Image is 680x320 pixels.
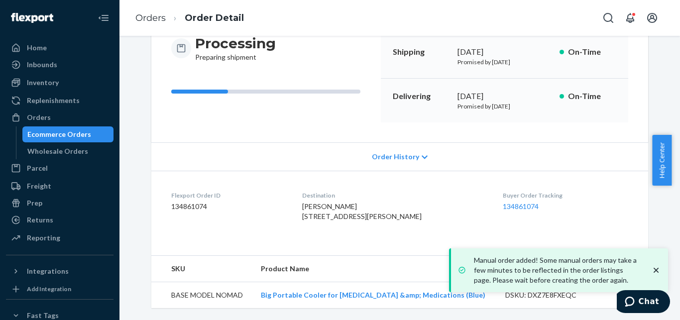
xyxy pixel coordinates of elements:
a: Reporting [6,230,113,246]
a: Replenishments [6,93,113,108]
ol: breadcrumbs [127,3,252,33]
div: Add Integration [27,285,71,293]
p: Promised by [DATE] [457,102,552,110]
button: Integrations [6,263,113,279]
button: Help Center [652,135,672,186]
h3: Processing [195,34,276,52]
a: Order Detail [185,12,244,23]
td: 1 [607,282,648,309]
div: Preparing shipment [195,34,276,62]
td: BASE MODEL NOMAD [151,282,253,309]
span: Order History [372,152,419,162]
a: Prep [6,195,113,211]
p: Delivering [393,91,450,102]
p: Manual order added! Some manual orders may take a few minutes to be reflected in the order listin... [474,255,641,285]
button: Open account menu [642,8,662,28]
img: Flexport logo [11,13,53,23]
div: [DATE] [457,91,552,102]
div: Prep [27,198,42,208]
div: Inbounds [27,60,57,70]
p: On-Time [568,91,616,102]
a: Home [6,40,113,56]
div: Wholesale Orders [27,146,88,156]
th: SKU [151,256,253,282]
a: Wholesale Orders [22,143,114,159]
a: Parcel [6,160,113,176]
div: Freight [27,181,51,191]
a: 134861074 [503,202,539,211]
a: Orders [135,12,166,23]
button: Close Navigation [94,8,113,28]
div: Home [27,43,47,53]
div: Orders [27,112,51,122]
div: Inventory [27,78,59,88]
p: On-Time [568,46,616,58]
div: Ecommerce Orders [27,129,91,139]
div: Parcel [27,163,48,173]
dt: Buyer Order Tracking [503,191,628,200]
dt: Flexport Order ID [171,191,286,200]
div: Integrations [27,266,69,276]
div: [DATE] [457,46,552,58]
a: Freight [6,178,113,194]
p: Promised by [DATE] [457,58,552,66]
div: Replenishments [27,96,80,106]
div: Returns [27,215,53,225]
a: Inbounds [6,57,113,73]
svg: close toast [651,265,661,275]
button: Open Search Box [598,8,618,28]
a: Big Portable Cooler for [MEDICAL_DATA] &amp; Medications (Blue) [261,291,485,299]
span: [PERSON_NAME] [STREET_ADDRESS][PERSON_NAME] [302,202,422,220]
a: Ecommerce Orders [22,126,114,142]
p: Shipping [393,46,450,58]
div: Reporting [27,233,60,243]
a: Add Integration [6,283,113,295]
iframe: Opens a widget where you can chat to one of our agents [617,290,670,315]
dt: Destination [302,191,487,200]
div: DSKU: DXZ7E8FXEQC [505,290,599,300]
a: Inventory [6,75,113,91]
th: Product Name [253,256,497,282]
button: Open notifications [620,8,640,28]
a: Returns [6,212,113,228]
dd: 134861074 [171,202,286,212]
a: Orders [6,109,113,125]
